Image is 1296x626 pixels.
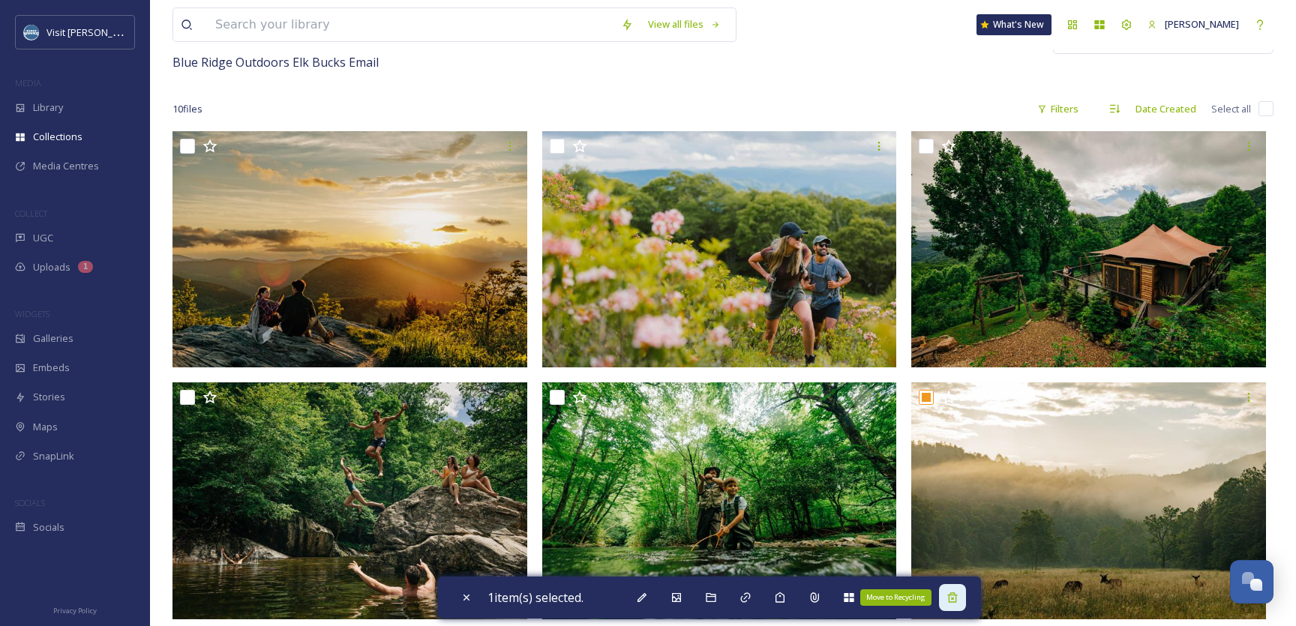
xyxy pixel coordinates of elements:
span: Select all [1211,102,1251,116]
a: Privacy Policy [53,601,97,619]
a: [PERSON_NAME] [1140,10,1246,39]
span: Media Centres [33,159,99,173]
img: images.png [24,25,39,40]
span: Privacy Policy [53,606,97,616]
span: WIDGETS [15,308,49,319]
span: [PERSON_NAME] [1165,17,1239,31]
span: Visit [PERSON_NAME] [46,25,142,39]
img: 061625 2215 visit haywood chattahooche-Enhanced-NR.jpg [542,382,897,619]
span: Maps [33,420,58,434]
a: What's New [976,14,1051,35]
span: 1 item(s) selected. [487,589,583,607]
span: UGC [33,231,53,245]
button: Open Chat [1230,560,1273,604]
span: Library [33,100,63,115]
span: Blue Ridge Outdoors Elk Bucks Email [172,54,379,70]
span: Uploads [33,260,70,274]
span: MEDIA [15,77,41,88]
img: 061825 0836 visit haywood day 2.jpg [911,131,1266,368]
img: 061625 2830 visit haywood chattahooche.jpg [911,382,1266,619]
img: 062025 0556 visit haywood day 5.jpg [542,131,897,368]
input: Search your library [208,8,613,41]
span: Stories [33,390,65,404]
div: Filters [1030,94,1086,124]
img: 061825 4170 visit haywood day 4.jpg [172,131,527,368]
div: Date Created [1128,94,1204,124]
span: Galleries [33,331,73,346]
span: SOCIALS [15,497,45,508]
div: Move to Recycling [860,589,931,606]
span: COLLECT [15,208,47,219]
span: Collections [33,130,82,144]
span: SnapLink [33,449,74,463]
a: View all files [640,10,728,39]
span: 10 file s [172,102,202,116]
img: 061725 0214 visit haywood day 2.jpg [172,382,527,619]
span: Socials [33,520,64,535]
span: Embeds [33,361,70,375]
div: 1 [78,261,93,273]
